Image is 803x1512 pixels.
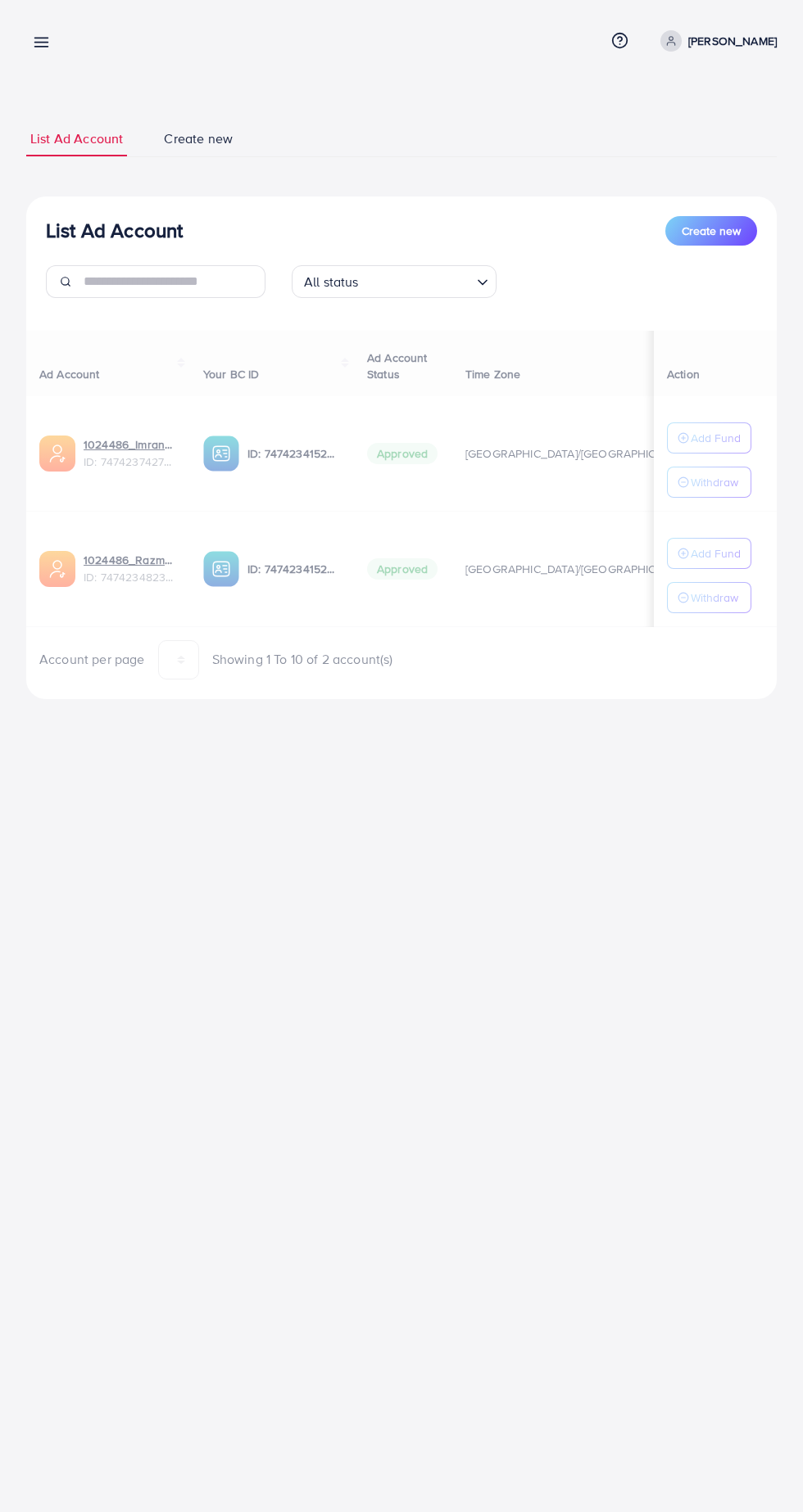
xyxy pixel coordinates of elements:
button: Create new [665,216,757,246]
a: [PERSON_NAME] [654,30,777,52]
span: List Ad Account [30,129,123,148]
span: Create new [164,129,233,148]
input: Search for option [364,267,470,294]
p: [PERSON_NAME] [688,31,777,51]
span: All status [301,270,362,294]
h3: List Ad Account [46,219,183,242]
span: Create new [682,223,741,239]
div: Search for option [292,265,497,298]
